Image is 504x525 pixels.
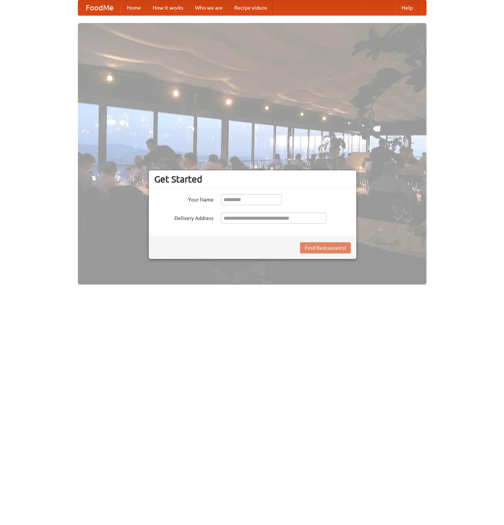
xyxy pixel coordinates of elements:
[154,194,214,203] label: Your Name
[154,213,214,222] label: Delivery Address
[189,0,228,15] a: Who we are
[228,0,273,15] a: Recipe videos
[121,0,147,15] a: Home
[396,0,419,15] a: Help
[78,0,121,15] a: FoodMe
[147,0,189,15] a: How it works
[154,174,351,185] h3: Get Started
[300,242,351,253] button: Find Restaurants!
